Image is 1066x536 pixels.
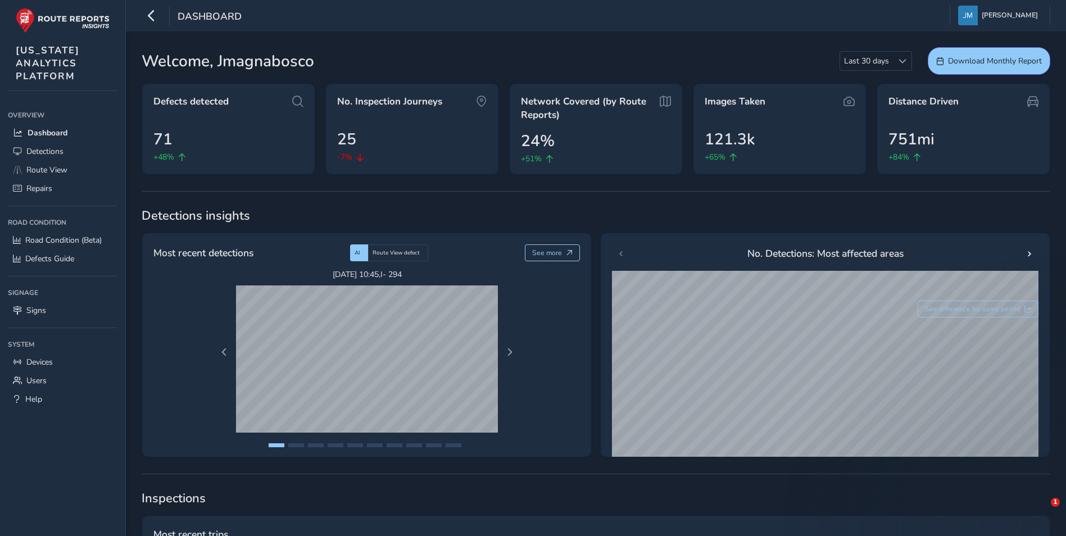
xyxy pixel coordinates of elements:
span: Defects Guide [25,253,74,264]
button: Page 9 [426,443,442,447]
iframe: Intercom live chat [1028,498,1055,525]
span: Last 30 days [840,52,893,70]
span: 24% [521,129,555,153]
div: AI [350,244,368,261]
span: Users [26,375,47,386]
div: System [8,336,117,353]
span: +48% [153,151,174,163]
span: +65% [705,151,725,163]
span: Dashboard [28,128,67,138]
span: +84% [888,151,909,163]
a: Dashboard [8,124,117,142]
span: -7% [337,151,352,163]
span: See more [532,248,562,257]
span: Welcome, Jmagnabosco [142,49,314,73]
span: 1 [1051,498,1060,507]
a: Users [8,371,117,390]
div: Signage [8,284,117,301]
a: Detections [8,142,117,161]
span: Images Taken [705,95,765,108]
span: [US_STATE] ANALYTICS PLATFORM [16,44,80,83]
img: diamond-layout [958,6,978,25]
span: No. Inspection Journeys [337,95,442,108]
span: [DATE] 10:45 , I- 294 [236,269,498,280]
span: See difference for same period [925,305,1020,314]
span: 71 [153,128,173,151]
span: Download Monthly Report [948,56,1042,66]
div: Overview [8,107,117,124]
button: Page 6 [367,443,383,447]
span: Distance Driven [888,95,959,108]
button: Page 10 [446,443,461,447]
div: Road Condition [8,214,117,231]
span: Repairs [26,183,52,194]
span: +51% [521,153,542,165]
span: Route View [26,165,67,175]
span: Most recent detections [153,246,253,260]
a: Repairs [8,179,117,198]
span: 751mi [888,128,935,151]
a: Signs [8,301,117,320]
span: Defects detected [153,95,229,108]
span: No. Detections: Most affected areas [747,246,904,261]
a: Devices [8,353,117,371]
button: Page 7 [387,443,402,447]
a: Help [8,390,117,408]
span: Inspections [142,490,1050,507]
button: Page 1 [269,443,284,447]
a: Road Condition (Beta) [8,231,117,249]
button: Page 2 [288,443,304,447]
button: Page 5 [347,443,363,447]
span: 121.3k [705,128,755,151]
button: Previous Page [216,344,232,360]
button: Page 8 [406,443,422,447]
img: rr logo [16,8,110,33]
button: Download Monthly Report [928,47,1050,75]
button: See difference for same period [918,301,1039,317]
span: Signs [26,305,46,316]
button: See more [525,244,580,261]
span: Road Condition (Beta) [25,235,102,246]
a: Route View [8,161,117,179]
span: AI [355,249,360,257]
div: Route View defect [368,244,428,261]
span: Detections insights [142,207,1050,224]
span: [PERSON_NAME] [982,6,1038,25]
span: 25 [337,128,356,151]
a: Defects Guide [8,249,117,268]
span: Route View defect [373,249,420,257]
button: Page 3 [308,443,324,447]
span: Network Covered (by Route Reports) [521,95,656,121]
span: Help [25,394,42,405]
button: [PERSON_NAME] [958,6,1042,25]
span: Detections [26,146,63,157]
button: Next Page [502,344,518,360]
span: Devices [26,357,53,367]
span: Dashboard [178,10,242,25]
button: Page 4 [328,443,343,447]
